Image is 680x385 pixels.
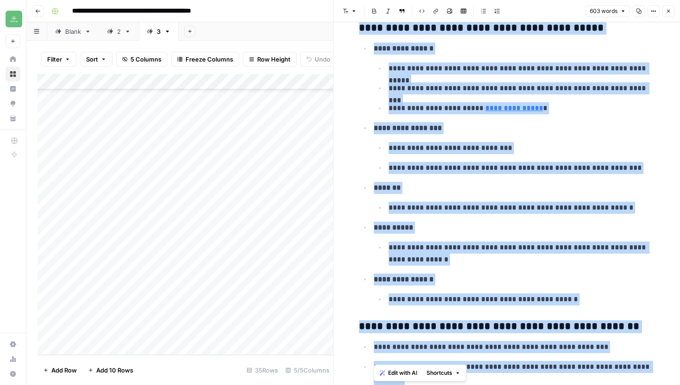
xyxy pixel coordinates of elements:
[37,363,82,378] button: Add Row
[6,366,20,381] button: Help + Support
[257,55,291,64] span: Row Height
[51,366,77,375] span: Add Row
[86,55,98,64] span: Sort
[243,363,282,378] div: 35 Rows
[586,5,630,17] button: 603 words
[376,367,421,379] button: Edit with AI
[6,352,20,366] a: Usage
[6,337,20,352] a: Settings
[185,55,233,64] span: Freeze Columns
[282,363,333,378] div: 5/5 Columns
[6,7,20,31] button: Workspace: Distru
[388,369,417,377] span: Edit with AI
[243,52,297,67] button: Row Height
[590,7,618,15] span: 603 words
[41,52,76,67] button: Filter
[82,363,139,378] button: Add 10 Rows
[139,22,179,41] a: 3
[99,22,139,41] a: 2
[116,52,167,67] button: 5 Columns
[6,11,22,27] img: Distru Logo
[423,367,464,379] button: Shortcuts
[47,55,62,64] span: Filter
[117,27,121,36] div: 2
[47,22,99,41] a: Blank
[6,111,20,126] a: Your Data
[80,52,112,67] button: Sort
[157,27,161,36] div: 3
[6,96,20,111] a: Opportunities
[96,366,133,375] span: Add 10 Rows
[427,369,452,377] span: Shortcuts
[171,52,239,67] button: Freeze Columns
[6,67,20,81] a: Browse
[300,52,336,67] button: Undo
[315,55,330,64] span: Undo
[130,55,161,64] span: 5 Columns
[65,27,81,36] div: Blank
[6,52,20,67] a: Home
[6,81,20,96] a: Insights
